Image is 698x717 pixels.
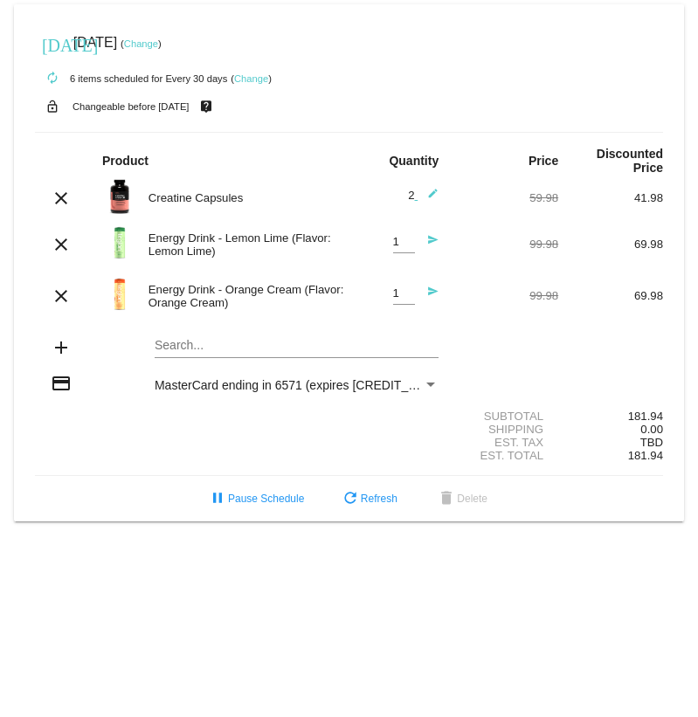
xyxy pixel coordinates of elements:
small: 6 items scheduled for Every 30 days [35,73,227,84]
span: 2 [408,189,439,202]
div: Energy Drink - Lemon Lime (Flavor: Lemon Lime) [140,231,349,258]
mat-icon: refresh [340,489,361,510]
input: Quantity [393,236,415,249]
div: 99.98 [453,289,558,302]
mat-icon: clear [51,188,72,209]
div: 69.98 [558,238,663,251]
mat-icon: clear [51,286,72,307]
span: Pause Schedule [207,493,304,505]
a: Change [234,73,268,84]
div: 41.98 [558,191,663,204]
mat-icon: [DATE] [42,33,63,54]
mat-icon: delete [436,489,457,510]
mat-icon: lock_open [42,95,63,118]
img: Image-1-Orange-Creamsicle-1000x1000-1.png [102,277,137,312]
mat-icon: send [418,234,439,255]
img: Image-1-Energy-Drink-Lemon-Lime-1000x1000-v2-Transp.png [102,225,137,260]
div: Energy Drink - Orange Cream (Flavor: Orange Cream) [140,283,349,309]
img: Image-1-Creatine-Capsules-1000x1000-Transp.png [102,179,137,214]
span: Delete [436,493,487,505]
strong: Discounted Price [597,147,663,175]
span: Refresh [340,493,397,505]
a: Change [124,38,158,49]
small: ( ) [231,73,272,84]
strong: Quantity [389,154,439,168]
span: TBD [640,436,663,449]
div: Shipping [453,423,558,436]
input: Quantity [393,287,415,300]
mat-icon: credit_card [51,373,72,394]
div: Subtotal [453,410,558,423]
div: 69.98 [558,289,663,302]
mat-icon: pause [207,489,228,510]
mat-icon: live_help [196,95,217,118]
mat-icon: send [418,286,439,307]
mat-icon: clear [51,234,72,255]
small: ( ) [121,38,162,49]
span: MasterCard ending in 6571 (expires [CREDIT_CARD_DATA]) [155,378,488,392]
input: Search... [155,339,439,353]
mat-icon: add [51,337,72,358]
span: 0.00 [640,423,663,436]
mat-icon: edit [418,188,439,209]
div: Creatine Capsules [140,191,349,204]
mat-select: Payment Method [155,378,439,392]
span: 181.94 [628,449,663,462]
div: 59.98 [453,191,558,204]
div: 181.94 [558,410,663,423]
div: 99.98 [453,238,558,251]
button: Refresh [326,483,411,514]
div: Est. Total [453,449,558,462]
mat-icon: autorenew [42,68,63,89]
strong: Price [529,154,558,168]
button: Pause Schedule [193,483,318,514]
small: Changeable before [DATE] [73,101,190,112]
div: Est. Tax [453,436,558,449]
button: Delete [422,483,501,514]
strong: Product [102,154,149,168]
